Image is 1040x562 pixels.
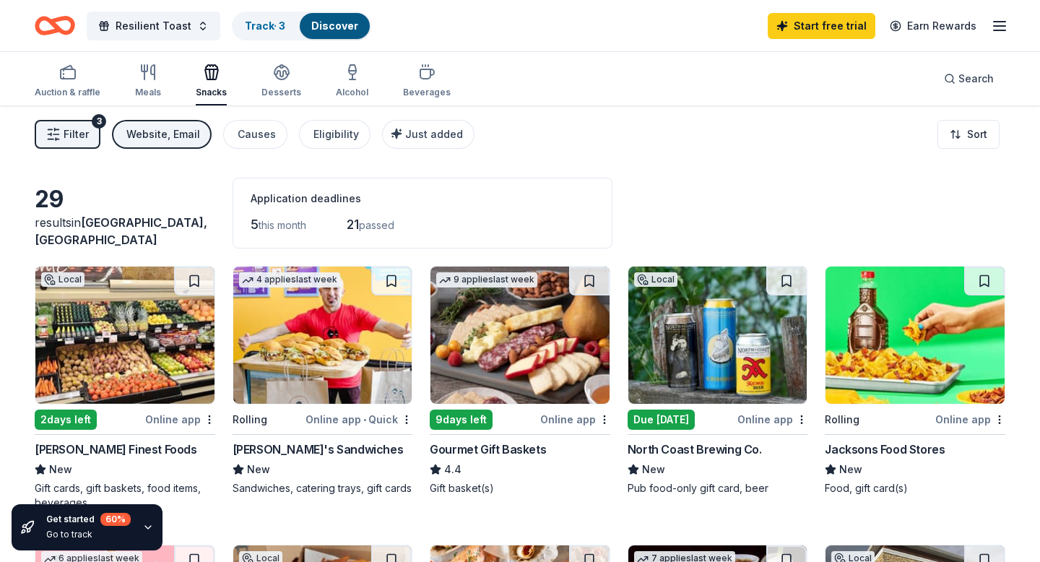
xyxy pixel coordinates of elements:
div: 9 applies last week [436,272,537,288]
div: results [35,214,215,248]
a: Earn Rewards [881,13,985,39]
div: Online app [145,410,215,428]
button: Eligibility [299,120,370,149]
div: Due [DATE] [628,410,695,430]
span: 4.4 [444,461,461,478]
div: [PERSON_NAME]'s Sandwiches [233,441,404,458]
img: Image for Gourmet Gift Baskets [430,267,610,404]
div: 29 [35,185,215,214]
span: • [363,414,366,425]
div: Local [634,272,677,287]
div: Online app [540,410,610,428]
div: Gift cards, gift baskets, food items, beverages [35,481,215,510]
img: Image for North Coast Brewing Co. [628,267,807,404]
img: Image for Jacksons Food Stores [825,267,1005,404]
button: Desserts [261,58,301,105]
div: Online app [935,410,1005,428]
span: passed [359,219,394,231]
button: Auction & raffle [35,58,100,105]
button: Search [932,64,1005,93]
span: 21 [347,217,359,232]
div: Rolling [825,411,859,428]
button: Sort [937,120,1000,149]
div: 3 [92,114,106,129]
div: Gift basket(s) [430,481,610,496]
a: Home [35,9,75,43]
div: Jacksons Food Stores [825,441,945,458]
div: Causes [238,126,276,143]
div: Snacks [196,87,227,98]
div: 9 days left [430,410,493,430]
span: New [839,461,862,478]
span: New [49,461,72,478]
a: Image for Jacksons Food StoresRollingOnline appJacksons Food StoresNewFood, gift card(s) [825,266,1005,496]
button: Just added [382,120,474,149]
div: Eligibility [313,126,359,143]
div: Beverages [403,87,451,98]
div: Meals [135,87,161,98]
div: 60 % [100,513,131,526]
div: Pub food-only gift card, beer [628,481,808,496]
div: Auction & raffle [35,87,100,98]
div: Get started [46,513,131,526]
button: Resilient Toast [87,12,220,40]
div: Gourmet Gift Baskets [430,441,546,458]
div: Online app Quick [305,410,412,428]
div: Rolling [233,411,267,428]
a: Image for Ike's Sandwiches4 applieslast weekRollingOnline app•Quick[PERSON_NAME]'s SandwichesNewS... [233,266,413,496]
button: Beverages [403,58,451,105]
span: 5 [251,217,259,232]
div: 4 applies last week [239,272,340,288]
div: [PERSON_NAME] Finest Foods [35,441,197,458]
span: New [247,461,270,478]
span: Filter [64,126,89,143]
span: [GEOGRAPHIC_DATA], [GEOGRAPHIC_DATA] [35,215,207,247]
button: Filter3 [35,120,100,149]
span: Resilient Toast [116,17,191,35]
div: Sandwiches, catering trays, gift cards [233,481,413,496]
button: Causes [223,120,287,149]
div: Desserts [261,87,301,98]
a: Start free trial [768,13,875,39]
div: Online app [737,410,807,428]
div: Food, gift card(s) [825,481,1005,496]
button: Track· 3Discover [232,12,371,40]
button: Alcohol [336,58,368,105]
div: 2 days left [35,410,97,430]
div: Application deadlines [251,190,594,207]
div: Alcohol [336,87,368,98]
img: Image for Ike's Sandwiches [233,267,412,404]
span: Sort [967,126,987,143]
div: North Coast Brewing Co. [628,441,762,458]
div: Local [41,272,84,287]
div: Website, Email [126,126,200,143]
button: Snacks [196,58,227,105]
button: Meals [135,58,161,105]
img: Image for Jensen’s Finest Foods [35,267,214,404]
a: Track· 3 [245,20,285,32]
span: this month [259,219,306,231]
a: Image for Gourmet Gift Baskets9 applieslast week9days leftOnline appGourmet Gift Baskets4.4Gift b... [430,266,610,496]
button: Website, Email [112,120,212,149]
a: Discover [311,20,358,32]
a: Image for North Coast Brewing Co.LocalDue [DATE]Online appNorth Coast Brewing Co.NewPub food-only... [628,266,808,496]
span: New [642,461,665,478]
span: in [35,215,207,247]
a: Image for Jensen’s Finest FoodsLocal2days leftOnline app[PERSON_NAME] Finest FoodsNewGift cards, ... [35,266,215,510]
span: Just added [405,128,463,140]
div: Go to track [46,529,131,540]
span: Search [958,70,994,87]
